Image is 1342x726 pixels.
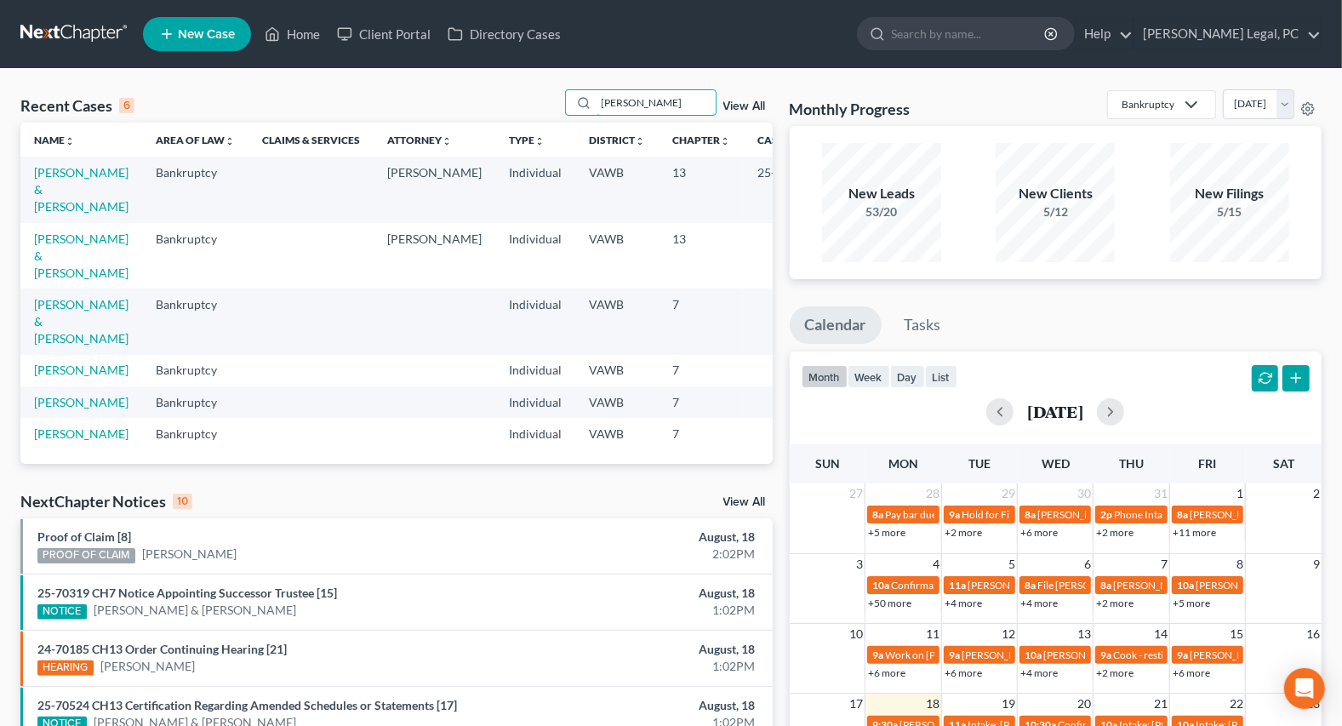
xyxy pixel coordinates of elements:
[328,19,439,49] a: Client Portal
[996,184,1115,203] div: New Clients
[495,355,575,386] td: Individual
[1235,554,1245,575] span: 8
[1076,624,1093,644] span: 13
[37,604,87,620] div: NOTICE
[659,157,744,222] td: 13
[534,136,545,146] i: unfold_more
[848,365,890,388] button: week
[142,418,248,449] td: Bankruptcy
[1020,666,1058,679] a: +4 more
[1100,649,1111,661] span: 9a
[142,386,248,418] td: Bankruptcy
[1228,694,1245,714] span: 22
[1000,483,1017,504] span: 29
[34,395,128,409] a: [PERSON_NAME]
[949,508,960,521] span: 9a
[868,666,905,679] a: +6 more
[924,624,941,644] span: 11
[1025,579,1036,592] span: 8a
[1170,184,1289,203] div: New Filings
[659,223,744,289] td: 13
[962,649,1133,661] span: [PERSON_NAME] - criminal (WCGDC)
[528,641,756,658] div: August, 18
[575,157,659,222] td: VAWB
[442,136,452,146] i: unfold_more
[802,365,848,388] button: month
[659,418,744,449] td: 7
[597,90,716,115] input: Search by name...
[868,526,905,539] a: +5 more
[575,289,659,354] td: VAWB
[891,18,1047,49] input: Search by name...
[1152,624,1169,644] span: 14
[20,95,134,116] div: Recent Cases
[1000,624,1017,644] span: 12
[374,157,495,222] td: [PERSON_NAME]
[672,134,730,146] a: Chapterunfold_more
[815,456,840,471] span: Sun
[1113,579,1233,592] span: [PERSON_NAME] plan due
[1228,624,1245,644] span: 15
[65,136,75,146] i: unfold_more
[225,136,235,146] i: unfold_more
[37,660,94,676] div: HEARING
[142,289,248,354] td: Bankruptcy
[1152,694,1169,714] span: 21
[248,123,374,157] th: Claims & Services
[945,666,982,679] a: +6 more
[872,579,889,592] span: 10a
[20,491,192,512] div: NextChapter Notices
[723,496,766,508] a: View All
[1025,649,1042,661] span: 10a
[528,546,756,563] div: 2:02PM
[720,136,730,146] i: unfold_more
[1170,203,1289,220] div: 5/15
[1235,483,1245,504] span: 1
[1076,19,1133,49] a: Help
[495,223,575,289] td: Individual
[1159,554,1169,575] span: 7
[34,165,128,214] a: [PERSON_NAME] & [PERSON_NAME]
[1119,456,1144,471] span: Thu
[528,602,756,619] div: 1:02PM
[888,456,918,471] span: Mon
[822,203,941,220] div: 53/20
[37,529,131,544] a: Proof of Claim [8]
[949,579,966,592] span: 11a
[1173,526,1216,539] a: +11 more
[387,134,452,146] a: Attorneyunfold_more
[34,297,128,346] a: [PERSON_NAME] & [PERSON_NAME]
[495,289,575,354] td: Individual
[945,597,982,609] a: +4 more
[1025,508,1036,521] span: 8a
[575,386,659,418] td: VAWB
[575,418,659,449] td: VAWB
[1273,456,1294,471] span: Sat
[1082,554,1093,575] span: 6
[142,157,248,222] td: Bankruptcy
[848,624,865,644] span: 10
[1198,456,1216,471] span: Fri
[968,456,991,471] span: Tue
[178,28,235,41] span: New Case
[34,232,128,280] a: [PERSON_NAME] & [PERSON_NAME]
[1076,694,1093,714] span: 20
[1096,597,1134,609] a: +2 more
[659,386,744,418] td: 7
[1134,19,1321,49] a: [PERSON_NAME] Legal, PC
[495,386,575,418] td: Individual
[635,136,645,146] i: unfold_more
[868,597,911,609] a: +50 more
[142,546,237,563] a: [PERSON_NAME]
[1173,597,1210,609] a: +5 more
[37,698,457,712] a: 25-70524 CH13 Certification Regarding Amended Schedules or Statements [17]
[1096,526,1134,539] a: +2 more
[848,483,865,504] span: 27
[1311,554,1322,575] span: 9
[962,508,1025,521] span: Hold for Filing
[509,134,545,146] a: Typeunfold_more
[925,365,957,388] button: list
[37,586,337,600] a: 25-70319 CH7 Notice Appointing Successor Trustee [15]
[1037,508,1214,521] span: [PERSON_NAME] documents to trustee
[575,355,659,386] td: VAWB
